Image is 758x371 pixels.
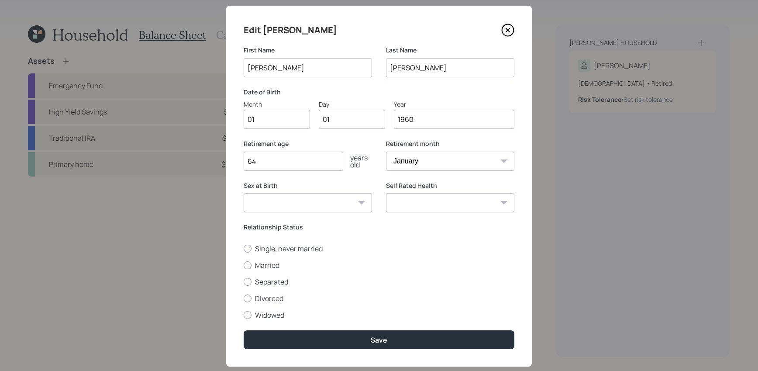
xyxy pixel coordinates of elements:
label: Last Name [386,46,514,55]
div: Save [371,335,387,345]
div: Day [319,100,385,109]
div: Year [394,100,514,109]
label: Self Rated Health [386,181,514,190]
button: Save [244,330,514,349]
label: Single, never married [244,244,514,253]
label: Separated [244,277,514,287]
input: Day [319,110,385,129]
label: Retirement month [386,139,514,148]
h4: Edit [PERSON_NAME] [244,23,337,37]
input: Year [394,110,514,129]
div: Month [244,100,310,109]
div: years old [343,154,372,168]
label: Retirement age [244,139,372,148]
label: First Name [244,46,372,55]
label: Widowed [244,310,514,320]
label: Married [244,260,514,270]
label: Divorced [244,294,514,303]
label: Sex at Birth [244,181,372,190]
input: Month [244,110,310,129]
label: Date of Birth [244,88,514,97]
label: Relationship Status [244,223,514,232]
